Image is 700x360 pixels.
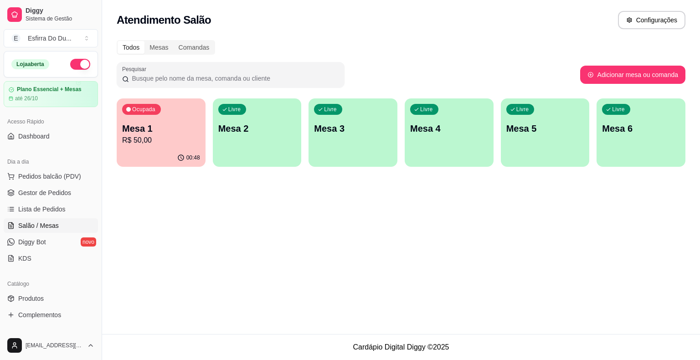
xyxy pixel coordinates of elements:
a: Produtos [4,291,98,306]
h2: Atendimento Salão [117,13,211,27]
p: Mesa 2 [218,122,296,135]
a: DiggySistema de Gestão [4,4,98,26]
p: Mesa 4 [410,122,488,135]
span: Pedidos balcão (PDV) [18,172,81,181]
p: Mesa 1 [122,122,200,135]
span: Produtos [18,294,44,303]
a: Lista de Pedidos [4,202,98,216]
a: KDS [4,251,98,266]
button: Select a team [4,29,98,47]
button: Configurações [618,11,685,29]
span: Gestor de Pedidos [18,188,71,197]
p: Livre [420,106,433,113]
button: Adicionar mesa ou comanda [580,66,685,84]
span: Salão / Mesas [18,221,59,230]
div: Catálogo [4,277,98,291]
span: Diggy Bot [18,237,46,247]
button: [EMAIL_ADDRESS][DOMAIN_NAME] [4,334,98,356]
p: Mesa 3 [314,122,392,135]
button: LivreMesa 2 [213,98,302,167]
div: Acesso Rápido [4,114,98,129]
span: [EMAIL_ADDRESS][DOMAIN_NAME] [26,342,83,349]
span: Lista de Pedidos [18,205,66,214]
p: Livre [612,106,625,113]
button: OcupadaMesa 1R$ 50,0000:48 [117,98,206,167]
a: Plano Essencial + Mesasaté 26/10 [4,81,98,107]
article: até 26/10 [15,95,38,102]
div: Comandas [174,41,215,54]
p: R$ 50,00 [122,135,200,146]
button: Alterar Status [70,59,90,70]
span: KDS [18,254,31,263]
a: Complementos [4,308,98,322]
button: LivreMesa 5 [501,98,590,167]
span: E [11,34,21,43]
p: Livre [228,106,241,113]
div: Esfirra Do Du ... [28,34,72,43]
p: Mesa 6 [602,122,680,135]
p: Ocupada [132,106,155,113]
label: Pesquisar [122,65,149,73]
button: LivreMesa 6 [597,98,685,167]
button: LivreMesa 4 [405,98,494,167]
span: Dashboard [18,132,50,141]
button: LivreMesa 3 [309,98,397,167]
a: Salão / Mesas [4,218,98,233]
div: Todos [118,41,144,54]
footer: Cardápio Digital Diggy © 2025 [102,334,700,360]
span: Diggy [26,7,94,15]
p: Livre [516,106,529,113]
div: Loja aberta [11,59,49,69]
p: 00:48 [186,154,200,161]
a: Gestor de Pedidos [4,185,98,200]
span: Sistema de Gestão [26,15,94,22]
div: Mesas [144,41,173,54]
a: Diggy Botnovo [4,235,98,249]
article: Plano Essencial + Mesas [17,86,82,93]
a: Dashboard [4,129,98,144]
input: Pesquisar [129,74,339,83]
p: Livre [324,106,337,113]
div: Dia a dia [4,154,98,169]
span: Complementos [18,310,61,319]
button: Pedidos balcão (PDV) [4,169,98,184]
p: Mesa 5 [506,122,584,135]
